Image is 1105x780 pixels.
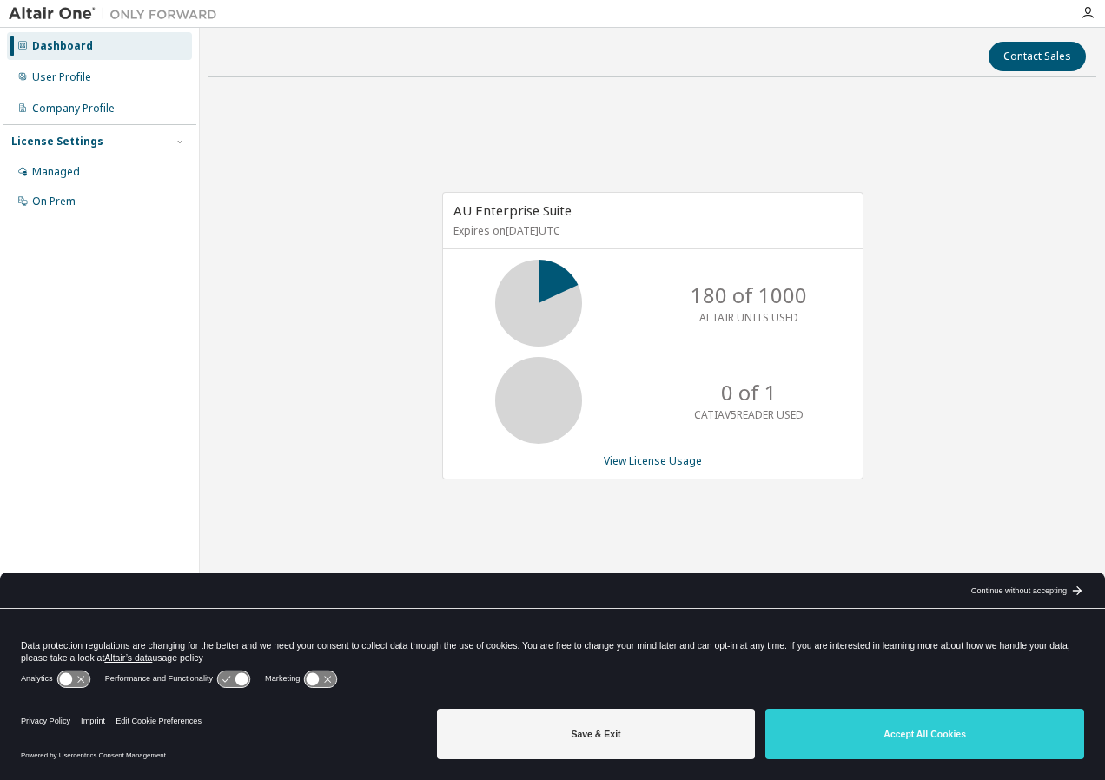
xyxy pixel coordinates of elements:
p: Expires on [DATE] UTC [453,223,848,238]
span: AU Enterprise Suite [453,202,572,219]
div: Company Profile [32,102,115,116]
div: User Profile [32,70,91,84]
div: Dashboard [32,39,93,53]
button: Contact Sales [989,42,1086,71]
p: 0 of 1 [721,378,777,407]
div: Managed [32,165,80,179]
p: ALTAIR UNITS USED [699,310,798,325]
p: 180 of 1000 [691,281,807,310]
img: Altair One [9,5,226,23]
a: View License Usage [604,453,702,468]
p: CATIAV5READER USED [694,407,804,422]
div: License Settings [11,135,103,149]
div: On Prem [32,195,76,208]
